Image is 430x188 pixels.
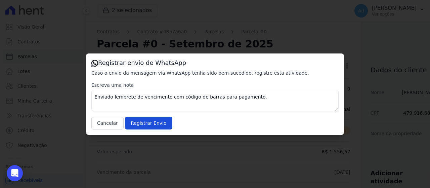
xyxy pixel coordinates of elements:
[91,59,339,67] h3: Registrar envio de WhatsApp
[91,90,339,111] textarea: Enviado lembrete de vencimento com código de barras para pagamento.
[91,117,124,129] button: Cancelar
[7,165,23,181] div: Open Intercom Messenger
[91,70,339,76] p: Caso o envio da mensagem via WhatsApp tenha sido bem-sucedido, registre esta atividade.
[91,82,339,88] label: Escreva uma nota
[125,117,172,129] input: Registrar Envio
